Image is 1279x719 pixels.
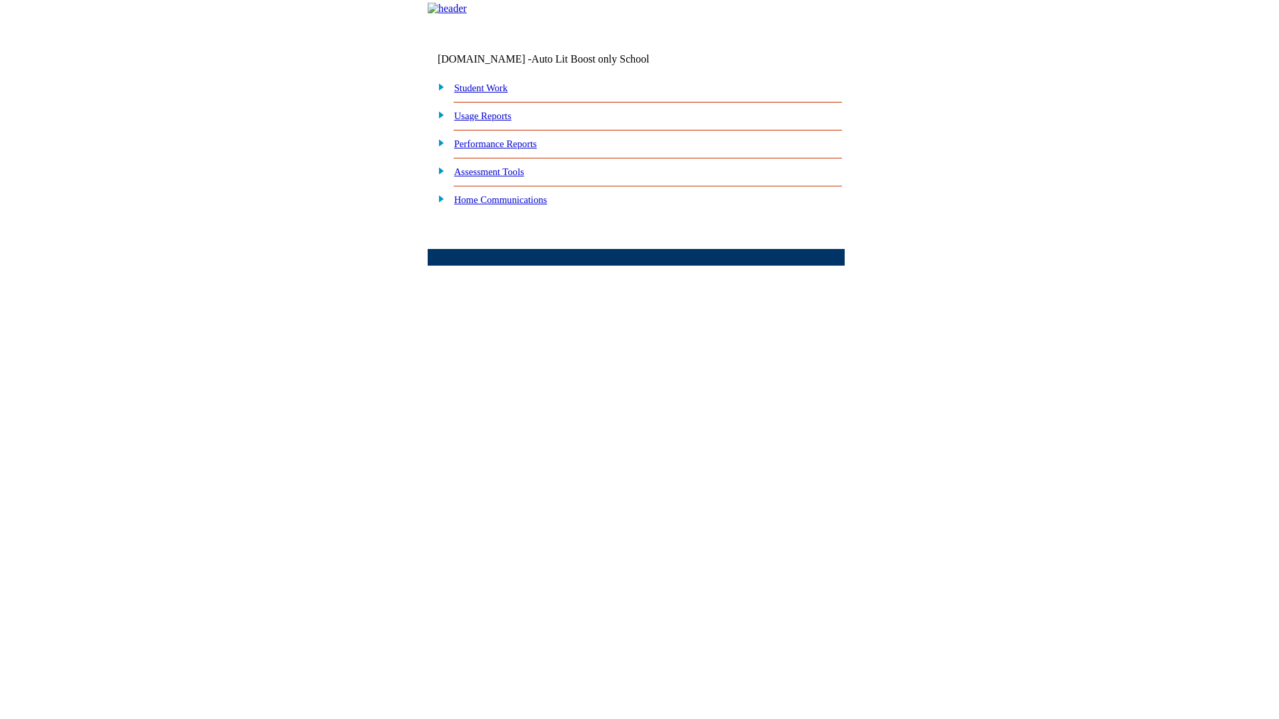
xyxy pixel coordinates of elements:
[454,138,537,149] a: Performance Reports
[431,164,445,176] img: plus.gif
[454,111,512,121] a: Usage Reports
[454,83,508,93] a: Student Work
[428,3,467,15] img: header
[431,81,445,93] img: plus.gif
[454,166,524,177] a: Assessment Tools
[431,109,445,120] img: plus.gif
[431,136,445,148] img: plus.gif
[438,53,683,65] td: [DOMAIN_NAME] -
[532,53,649,65] nobr: Auto Lit Boost only School
[431,192,445,204] img: plus.gif
[454,194,548,205] a: Home Communications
